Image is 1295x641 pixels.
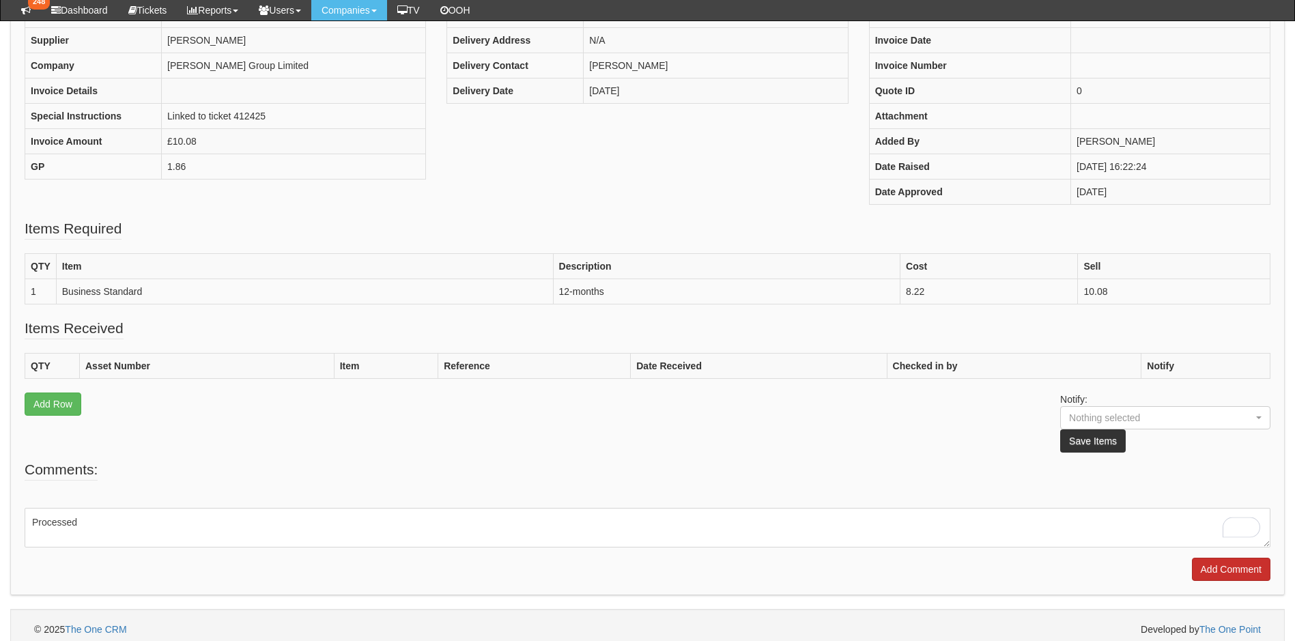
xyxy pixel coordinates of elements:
[1071,79,1270,104] td: 0
[25,104,162,129] th: Special Instructions
[25,393,81,416] a: Add Row
[869,180,1070,205] th: Date Approved
[25,508,1270,547] textarea: To enrich screen reader interactions, please activate Accessibility in Grammarly extension settings
[631,354,887,379] th: Date Received
[25,28,162,53] th: Supplier
[584,28,848,53] td: N/A
[1060,406,1270,429] button: Nothing selected
[447,28,584,53] th: Delivery Address
[25,129,162,154] th: Invoice Amount
[1071,180,1270,205] td: [DATE]
[447,53,584,79] th: Delivery Contact
[25,218,122,240] legend: Items Required
[887,354,1141,379] th: Checked in by
[438,354,631,379] th: Reference
[162,104,426,129] td: Linked to ticket 412425
[869,104,1070,129] th: Attachment
[1078,254,1270,279] th: Sell
[56,279,553,304] td: Business Standard
[334,354,438,379] th: Item
[447,79,584,104] th: Delivery Date
[25,318,124,339] legend: Items Received
[1060,393,1270,453] p: Notify:
[869,79,1070,104] th: Quote ID
[162,28,426,53] td: [PERSON_NAME]
[900,279,1078,304] td: 8.22
[1071,129,1270,154] td: [PERSON_NAME]
[25,254,57,279] th: QTY
[553,254,900,279] th: Description
[1069,411,1236,425] div: Nothing selected
[869,154,1070,180] th: Date Raised
[34,624,127,635] span: © 2025
[1078,279,1270,304] td: 10.08
[900,254,1078,279] th: Cost
[162,53,426,79] td: [PERSON_NAME] Group Limited
[1192,558,1270,581] input: Add Comment
[25,354,80,379] th: QTY
[584,79,848,104] td: [DATE]
[1141,623,1261,636] span: Developed by
[25,279,57,304] td: 1
[584,53,848,79] td: [PERSON_NAME]
[80,354,335,379] th: Asset Number
[869,53,1070,79] th: Invoice Number
[25,459,98,481] legend: Comments:
[1060,429,1126,453] button: Save Items
[1071,154,1270,180] td: [DATE] 16:22:24
[56,254,553,279] th: Item
[162,154,426,180] td: 1.86
[1199,624,1261,635] a: The One Point
[25,154,162,180] th: GP
[65,624,126,635] a: The One CRM
[25,79,162,104] th: Invoice Details
[553,279,900,304] td: 12-months
[1141,354,1270,379] th: Notify
[25,53,162,79] th: Company
[869,28,1070,53] th: Invoice Date
[869,129,1070,154] th: Added By
[162,129,426,154] td: £10.08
